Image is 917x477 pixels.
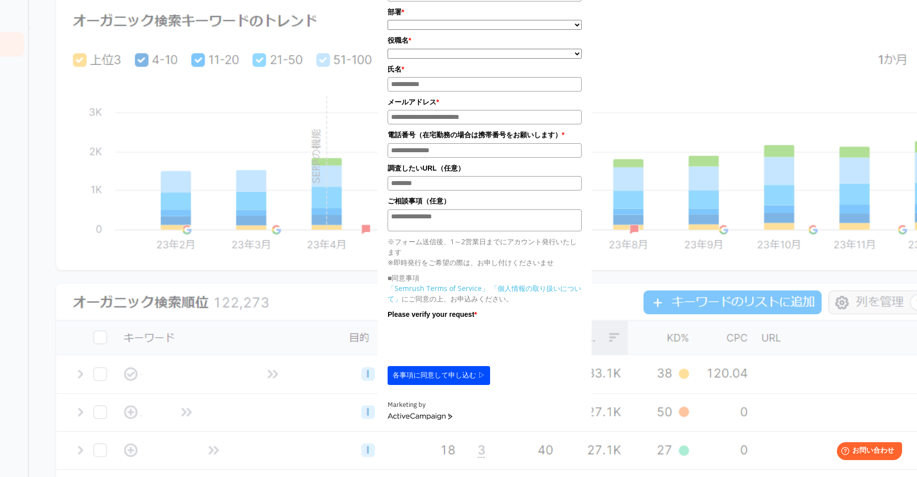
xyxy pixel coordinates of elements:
[388,366,490,385] button: 各事項に同意して申し込む ▷
[388,6,582,17] label: 部署
[388,284,581,303] a: 「個人情報の取り扱いについて」
[388,64,582,75] label: 氏名
[828,438,906,466] iframe: Help widget launcher
[388,163,582,174] label: 調査したいURL（任意）
[388,283,582,304] p: にご同意の上、お申込みください。
[388,309,582,320] label: Please verify your request
[388,35,582,46] label: 役職名
[388,195,582,206] label: ご相談事項（任意）
[388,129,582,140] label: 電話番号（在宅勤務の場合は携帯番号をお願いします）
[388,96,582,107] label: メールアドレス
[388,284,489,293] a: 「Semrush Terms of Service」
[388,322,539,361] iframe: reCAPTCHA
[388,273,582,283] p: ■同意事項
[388,236,582,268] p: ※フォーム送信後、1～2営業日までにアカウント発行いたします ※即時発行をご希望の際は、お申し付けくださいませ
[388,400,582,410] div: Marketing by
